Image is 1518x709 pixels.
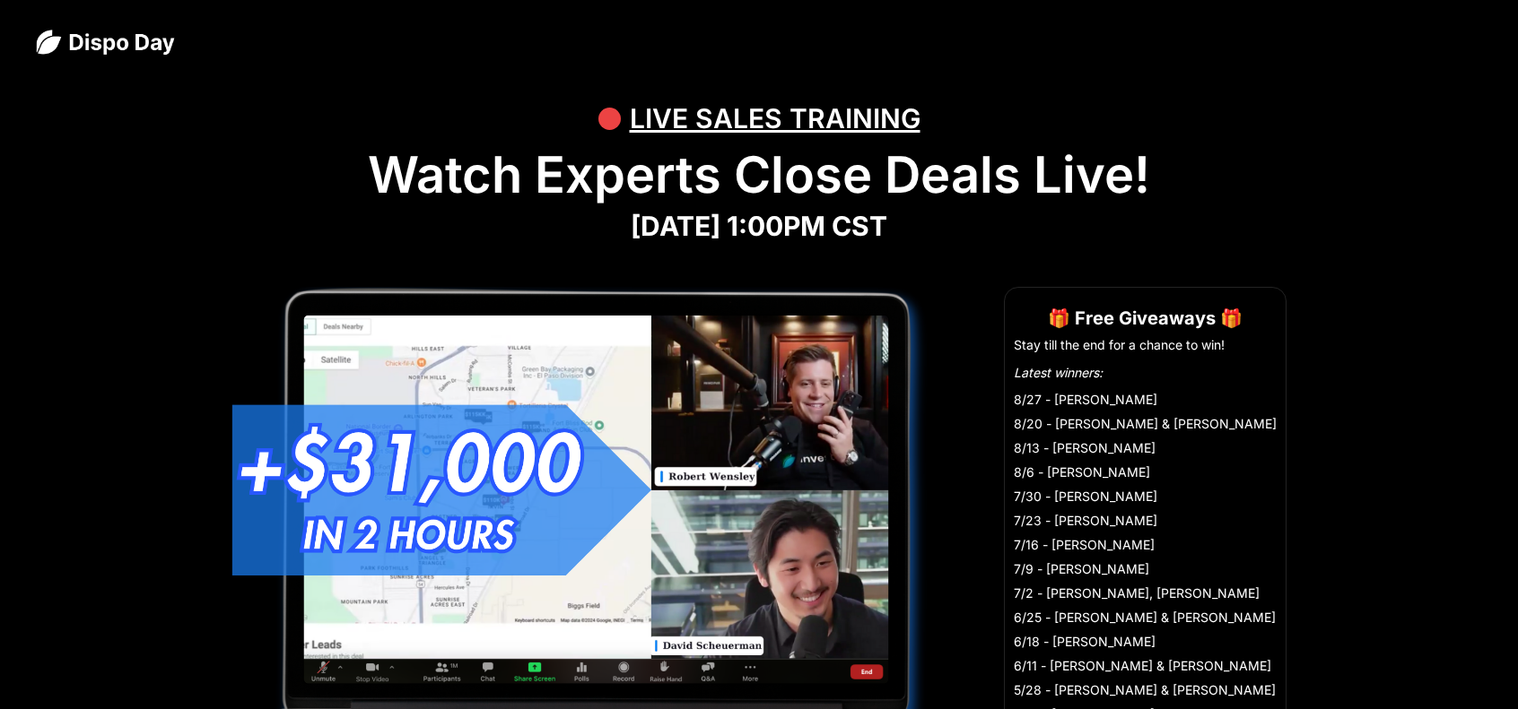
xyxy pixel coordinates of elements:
[1014,365,1103,380] em: Latest winners:
[1014,336,1277,354] li: Stay till the end for a chance to win!
[1048,307,1243,329] strong: 🎁 Free Giveaways 🎁
[36,145,1482,205] h1: Watch Experts Close Deals Live!
[630,91,920,145] div: LIVE SALES TRAINING
[631,210,887,242] strong: [DATE] 1:00PM CST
